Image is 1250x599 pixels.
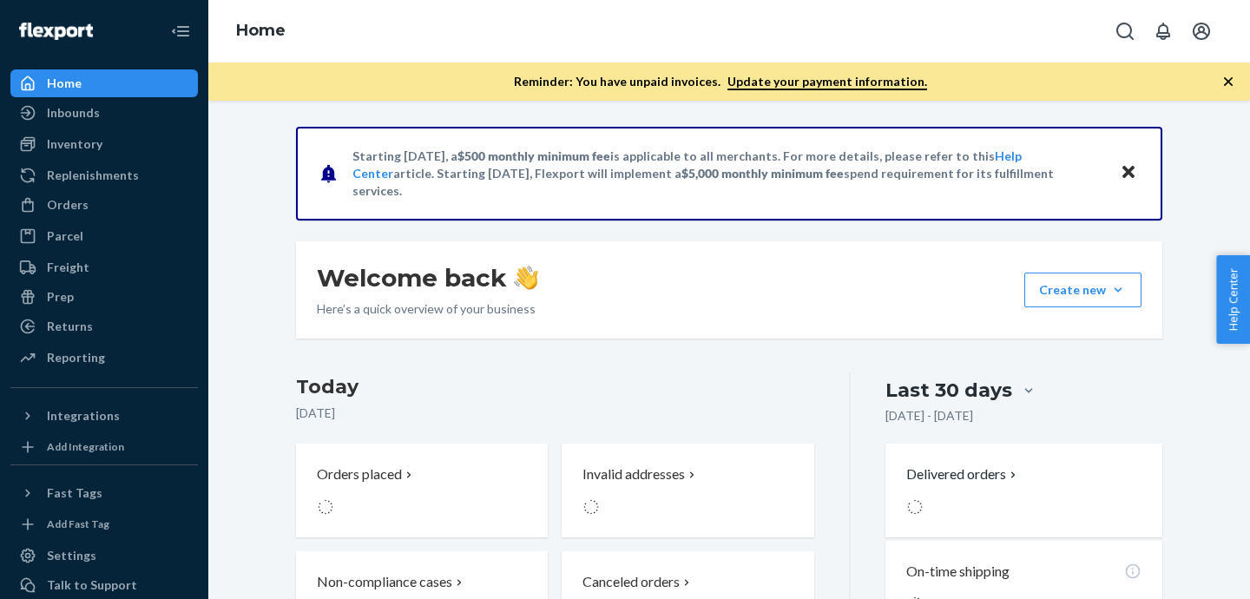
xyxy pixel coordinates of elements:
div: Home [47,75,82,92]
h1: Welcome back [317,262,538,293]
a: Parcel [10,222,198,250]
a: Returns [10,313,198,340]
button: Orders placed [296,444,548,537]
button: Help Center [1216,255,1250,344]
div: Inbounds [47,104,100,122]
span: $500 monthly minimum fee [457,148,610,163]
a: Home [10,69,198,97]
a: Orders [10,191,198,219]
div: Prep [47,288,74,306]
div: Fast Tags [47,484,102,502]
a: Inventory [10,130,198,158]
h3: Today [296,373,814,401]
a: Add Integration [10,437,198,457]
p: [DATE] - [DATE] [885,407,973,425]
span: $5,000 monthly minimum fee [681,166,844,181]
p: [DATE] [296,405,814,422]
div: Inventory [47,135,102,153]
div: Returns [47,318,93,335]
p: Canceled orders [582,572,680,592]
p: Non-compliance cases [317,572,452,592]
a: Settings [10,542,198,569]
button: Invalid addresses [562,444,813,537]
a: Update your payment information. [727,74,927,90]
button: Close [1117,161,1140,186]
p: Reminder: You have unpaid invoices. [514,73,927,90]
img: Flexport logo [19,23,93,40]
button: Open notifications [1146,14,1181,49]
div: Settings [47,547,96,564]
button: Integrations [10,402,198,430]
div: Reporting [47,349,105,366]
p: Here’s a quick overview of your business [317,300,538,318]
button: Create new [1024,273,1141,307]
button: Open Search Box [1108,14,1142,49]
a: Reporting [10,344,198,372]
div: Integrations [47,407,120,425]
a: Replenishments [10,161,198,189]
a: Inbounds [10,99,198,127]
p: Orders placed [317,464,402,484]
button: Delivered orders [906,464,1020,484]
a: Prep [10,283,198,311]
button: Close Navigation [163,14,198,49]
div: Orders [47,196,89,214]
div: Last 30 days [885,377,1012,404]
p: Invalid addresses [582,464,685,484]
div: Parcel [47,227,83,245]
img: hand-wave emoji [514,266,538,290]
a: Freight [10,253,198,281]
a: Add Fast Tag [10,514,198,535]
a: Home [236,21,286,40]
button: Talk to Support [10,571,198,599]
button: Fast Tags [10,479,198,507]
div: Freight [47,259,89,276]
div: Replenishments [47,167,139,184]
ol: breadcrumbs [222,6,299,56]
button: Open account menu [1184,14,1219,49]
div: Talk to Support [47,576,137,594]
div: Add Integration [47,439,124,454]
p: On-time shipping [906,562,1010,582]
p: Starting [DATE], a is applicable to all merchants. For more details, please refer to this article... [352,148,1103,200]
div: Add Fast Tag [47,517,109,531]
